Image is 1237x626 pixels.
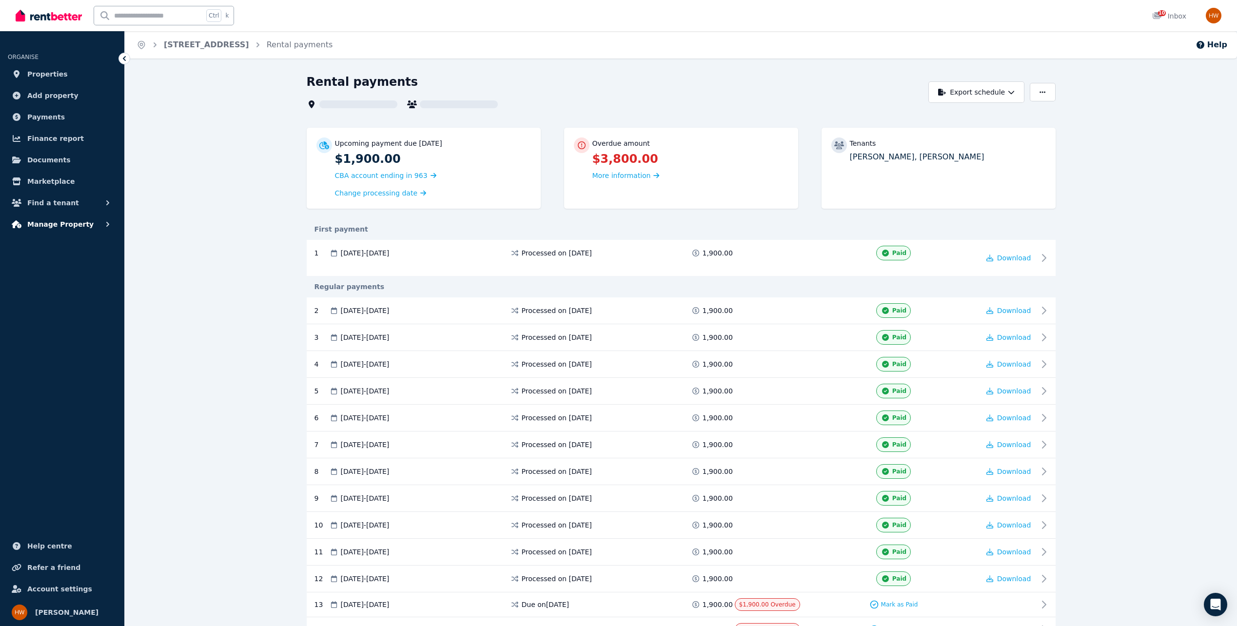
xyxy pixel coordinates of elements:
span: Marketplace [27,176,75,187]
div: 6 [314,411,329,425]
button: Download [986,386,1031,396]
div: 1 [314,248,329,258]
span: [DATE] - [DATE] [341,248,390,258]
span: CBA account ending in 963 [335,172,428,179]
span: 1,900.00 [703,386,733,396]
span: Processed on [DATE] [522,520,592,530]
p: Tenants [850,138,876,148]
span: 1,900.00 [703,467,733,476]
span: Properties [27,68,68,80]
span: 1,900.00 [703,574,733,584]
span: Paid [892,307,906,314]
span: Download [997,548,1031,556]
span: Paid [892,360,906,368]
span: [DATE] - [DATE] [341,600,390,609]
span: Download [997,521,1031,529]
img: Helen Weiss [1206,8,1221,23]
span: [DATE] - [DATE] [341,386,390,396]
div: 3 [314,330,329,345]
span: Processed on [DATE] [522,547,592,557]
span: Processed on [DATE] [522,574,592,584]
span: Paid [892,441,906,449]
span: $1,900.00 Overdue [739,601,796,608]
span: Help centre [27,540,72,552]
span: 1,900.00 [703,547,733,557]
button: Help [1196,39,1227,51]
div: 9 [314,491,329,506]
span: Processed on [DATE] [522,248,592,258]
span: 1,900.00 [703,600,733,609]
span: Paid [892,575,906,583]
span: 1,900.00 [703,333,733,342]
p: $3,800.00 [592,151,788,167]
span: Processed on [DATE] [522,440,592,450]
span: Paid [892,494,906,502]
span: Manage Property [27,218,94,230]
div: First payment [307,224,1056,234]
span: [DATE] - [DATE] [341,547,390,557]
span: Paid [892,468,906,475]
a: Marketplace [8,172,117,191]
span: Processed on [DATE] [522,493,592,503]
span: Change processing date [335,188,418,198]
span: Documents [27,154,71,166]
nav: Breadcrumb [125,31,344,59]
button: Download [986,253,1031,263]
span: Find a tenant [27,197,79,209]
button: Download [986,574,1031,584]
button: Download [986,467,1031,476]
span: Processed on [DATE] [522,386,592,396]
span: Paid [892,414,906,422]
div: 5 [314,384,329,398]
a: Finance report [8,129,117,148]
div: 7 [314,437,329,452]
div: 11 [314,545,329,559]
span: Processed on [DATE] [522,413,592,423]
span: Processed on [DATE] [522,306,592,315]
span: Paid [892,333,906,341]
p: [PERSON_NAME], [PERSON_NAME] [850,151,1046,163]
span: Download [997,441,1031,449]
span: 1,900.00 [703,520,733,530]
button: Find a tenant [8,193,117,213]
span: 1,900.00 [703,493,733,503]
span: Download [997,307,1031,314]
img: Helen Weiss [12,605,27,620]
span: Download [997,414,1031,422]
button: Download [986,547,1031,557]
div: 12 [314,571,329,586]
p: $1,900.00 [335,151,531,167]
span: Download [997,333,1031,341]
button: Download [986,440,1031,450]
div: 10 [314,518,329,532]
span: More information [592,172,651,179]
span: [DATE] - [DATE] [341,440,390,450]
span: [DATE] - [DATE] [341,306,390,315]
span: k [225,12,229,20]
span: Download [997,387,1031,395]
span: [DATE] - [DATE] [341,520,390,530]
a: Help centre [8,536,117,556]
span: ORGANISE [8,54,39,60]
span: Download [997,494,1031,502]
span: Processed on [DATE] [522,333,592,342]
a: Properties [8,64,117,84]
span: [DATE] - [DATE] [341,467,390,476]
span: [DATE] - [DATE] [341,333,390,342]
span: Paid [892,387,906,395]
span: [PERSON_NAME] [35,606,98,618]
button: Download [986,493,1031,503]
span: 1,900.00 [703,248,733,258]
span: [DATE] - [DATE] [341,359,390,369]
span: Payments [27,111,65,123]
span: Account settings [27,583,92,595]
div: 13 [314,598,329,611]
span: Download [997,575,1031,583]
span: Processed on [DATE] [522,359,592,369]
span: 1,900.00 [703,413,733,423]
button: Download [986,333,1031,342]
button: Download [986,306,1031,315]
a: [STREET_ADDRESS] [164,40,249,49]
a: Add property [8,86,117,105]
span: 10 [1158,10,1166,16]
